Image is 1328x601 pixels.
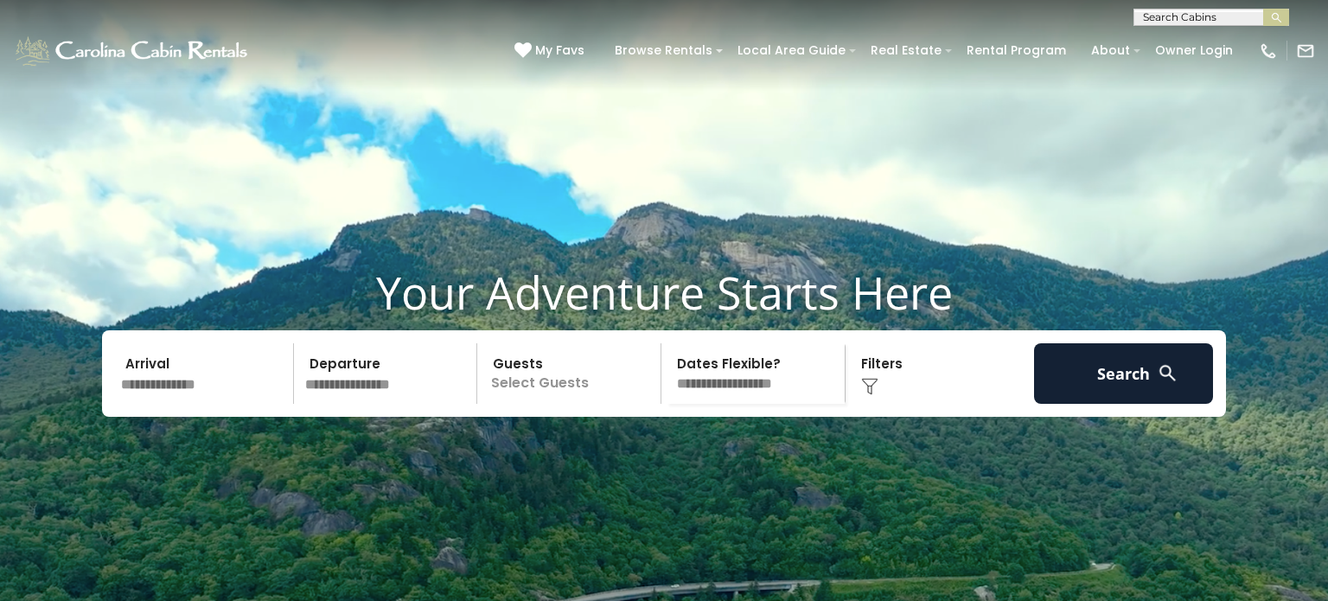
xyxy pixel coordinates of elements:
a: Rental Program [958,37,1075,64]
img: filter--v1.png [861,378,878,395]
img: search-regular-white.png [1157,362,1178,384]
a: Real Estate [862,37,950,64]
img: phone-regular-white.png [1259,42,1278,61]
img: White-1-1-2.png [13,34,252,68]
span: My Favs [535,42,584,60]
a: Browse Rentals [606,37,721,64]
a: Local Area Guide [729,37,854,64]
a: My Favs [514,42,589,61]
a: Owner Login [1146,37,1242,64]
img: mail-regular-white.png [1296,42,1315,61]
h1: Your Adventure Starts Here [13,265,1315,319]
button: Search [1034,343,1213,404]
p: Select Guests [482,343,661,404]
a: About [1082,37,1139,64]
